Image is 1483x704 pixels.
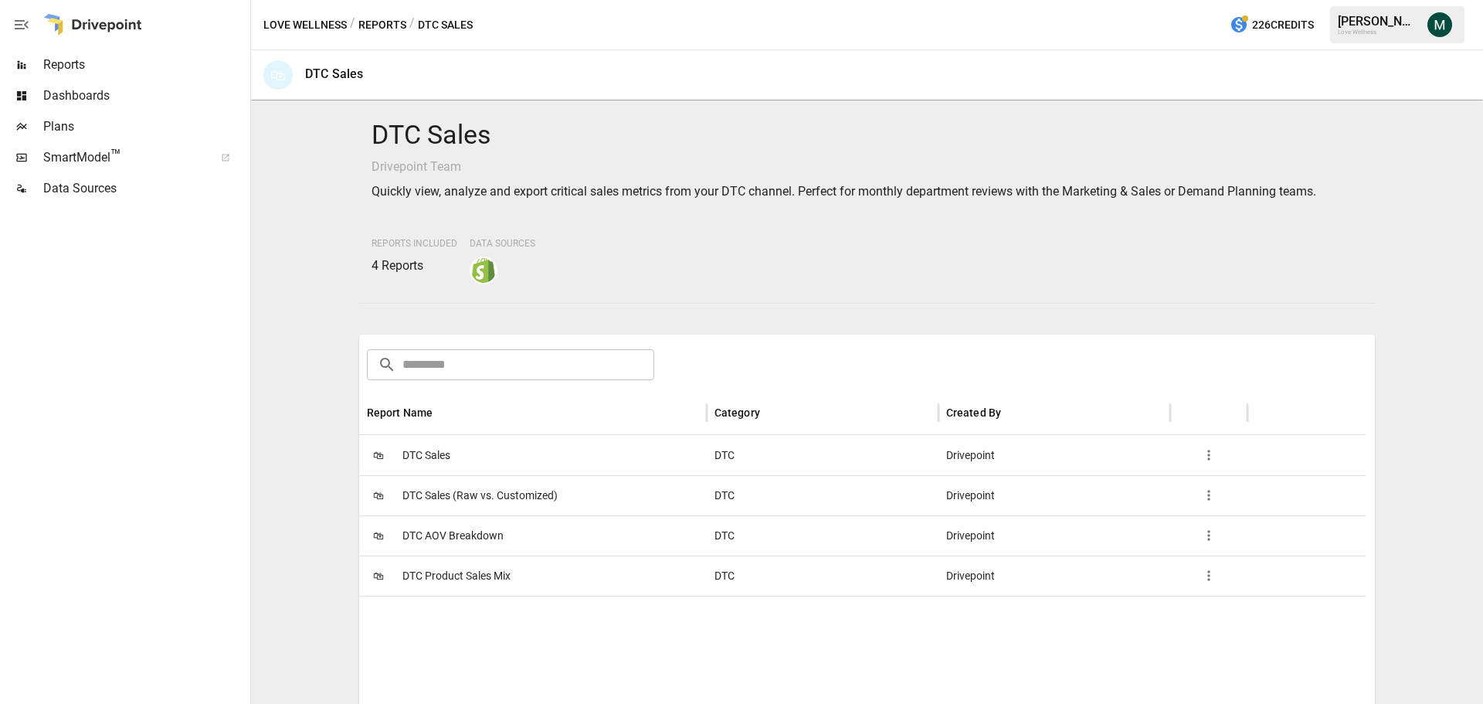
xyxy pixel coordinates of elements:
[372,238,457,249] span: Reports Included
[707,556,938,596] div: DTC
[1252,15,1314,35] span: 226 Credits
[1418,3,1461,46] button: Michael Cormack
[367,444,390,467] span: 🛍
[938,556,1170,596] div: Drivepoint
[707,435,938,475] div: DTC
[707,515,938,556] div: DTC
[409,15,415,35] div: /
[263,15,347,35] button: Love Wellness
[402,556,511,596] span: DTC Product Sales Mix
[43,148,204,167] span: SmartModel
[372,119,1363,151] h4: DTC Sales
[402,436,450,475] span: DTC Sales
[350,15,355,35] div: /
[1427,12,1452,37] img: Michael Cormack
[938,515,1170,556] div: Drivepoint
[367,524,390,547] span: 🛍
[470,238,535,249] span: Data Sources
[471,258,496,283] img: shopify
[762,402,783,423] button: Sort
[402,476,558,515] span: DTC Sales (Raw vs. Customized)
[372,158,1363,176] p: Drivepoint Team
[305,66,363,81] div: DTC Sales
[1338,29,1418,36] div: Love Wellness
[434,402,456,423] button: Sort
[358,15,406,35] button: Reports
[938,475,1170,515] div: Drivepoint
[43,179,247,198] span: Data Sources
[372,257,457,275] p: 4 Reports
[946,406,1002,419] div: Created By
[367,484,390,507] span: 🛍
[1223,11,1320,39] button: 226Credits
[1338,14,1418,29] div: [PERSON_NAME]
[43,117,247,136] span: Plans
[372,182,1363,201] p: Quickly view, analyze and export critical sales metrics from your DTC channel. Perfect for monthl...
[707,475,938,515] div: DTC
[367,564,390,587] span: 🛍
[43,87,247,105] span: Dashboards
[263,60,293,90] div: 🛍
[402,516,504,556] span: DTC AOV Breakdown
[714,406,760,419] div: Category
[938,435,1170,475] div: Drivepoint
[43,56,247,74] span: Reports
[110,146,121,165] span: ™
[367,406,433,419] div: Report Name
[1003,402,1024,423] button: Sort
